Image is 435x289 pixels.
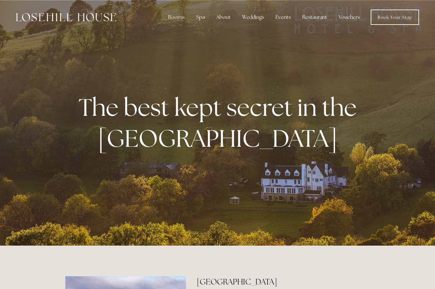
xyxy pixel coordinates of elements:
h2: [GEOGRAPHIC_DATA] [197,276,370,287]
div: Events [270,11,296,24]
div: About [211,11,236,24]
strong: The best kept secret in the [GEOGRAPHIC_DATA] [79,92,362,154]
a: Book Your Stay [371,10,419,25]
img: Losehill House [16,13,116,21]
div: Restaurant [297,11,332,24]
div: Rooms [163,11,190,24]
a: Vouchers [333,11,365,24]
div: Spa [191,11,210,24]
div: Weddings [237,11,269,24]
